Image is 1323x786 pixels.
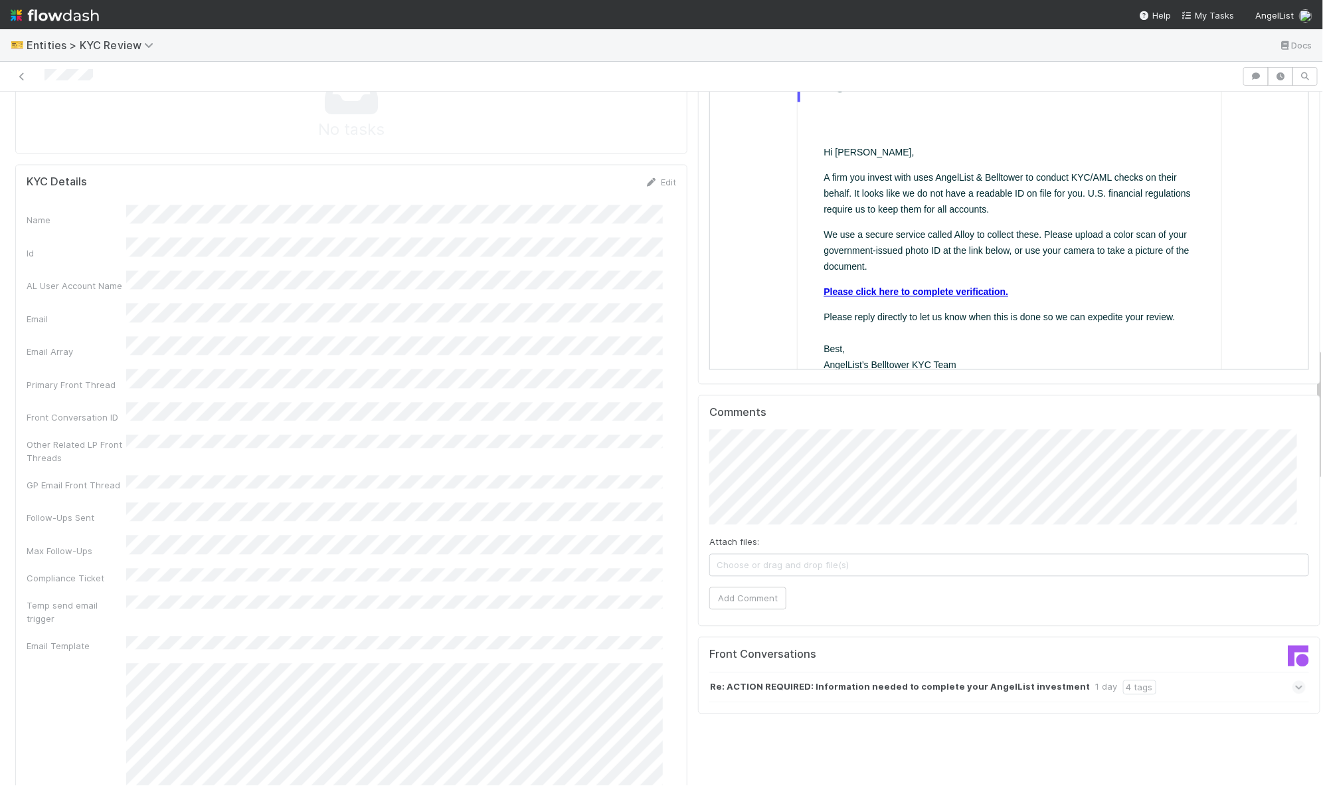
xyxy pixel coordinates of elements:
a: My Tasks [1182,9,1234,22]
strong: Re: ACTION REQUIRED: Information needed to complete your AngelList investment [710,680,1091,695]
p: A firm you invest with uses AngelList & Belltower to conduct KYC/AML checks on their behalf. It l... [114,132,485,179]
div: Id [27,247,126,260]
img: front-logo-b4b721b83371efbadf0a.svg [1288,646,1309,667]
span: 🎫 [11,39,24,50]
h5: KYC Details [27,176,87,189]
span: My Tasks [1182,10,1234,21]
h5: Comments [709,407,1309,420]
div: Other Related LP Front Threads [27,439,126,465]
a: Please click here to complete verification. [114,248,299,259]
img: logo-inverted-e16ddd16eac7371096b0.svg [11,4,99,27]
div: Help [1139,9,1171,22]
p: We use a secure service called Alloy to collect these. Please upload a color scan of your governm... [114,189,485,237]
div: Email [27,313,126,326]
a: Docs [1279,37,1312,53]
div: Temp send email trigger [27,599,126,626]
img: avatar_ec9c1780-91d7-48bb-898e-5f40cebd5ff8.png [1299,9,1312,23]
span: Entities > KYC Review [27,39,160,52]
span: AngelList [1255,10,1294,21]
img: AngelList [90,41,160,54]
div: Max Follow-Ups [27,545,126,558]
div: Primary Front Thread [27,379,126,392]
h5: Front Conversations [709,648,1000,662]
span: No tasks [318,118,385,143]
p: Please reply directly to let us know when this is done so we can expedite your review. [114,271,485,287]
p: Best, AngelList’s Belltower KYC Team [114,303,485,351]
div: Email Array [27,345,126,359]
div: 1 day [1096,680,1118,695]
div: Front Conversation ID [27,411,126,425]
div: Name [27,214,126,227]
label: Attach files: [709,536,759,549]
div: AL User Account Name [27,280,126,293]
span: Choose or drag and drop file(s) [710,555,1308,576]
div: Follow-Ups Sent [27,512,126,525]
a: Edit [645,177,676,188]
p: Hi [PERSON_NAME], [114,106,485,122]
div: Compliance Ticket [27,572,126,585]
button: Add Comment [709,587,786,610]
div: Email Template [27,640,126,653]
div: 4 tags [1123,680,1156,695]
div: GP Email Front Thread [27,479,126,492]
